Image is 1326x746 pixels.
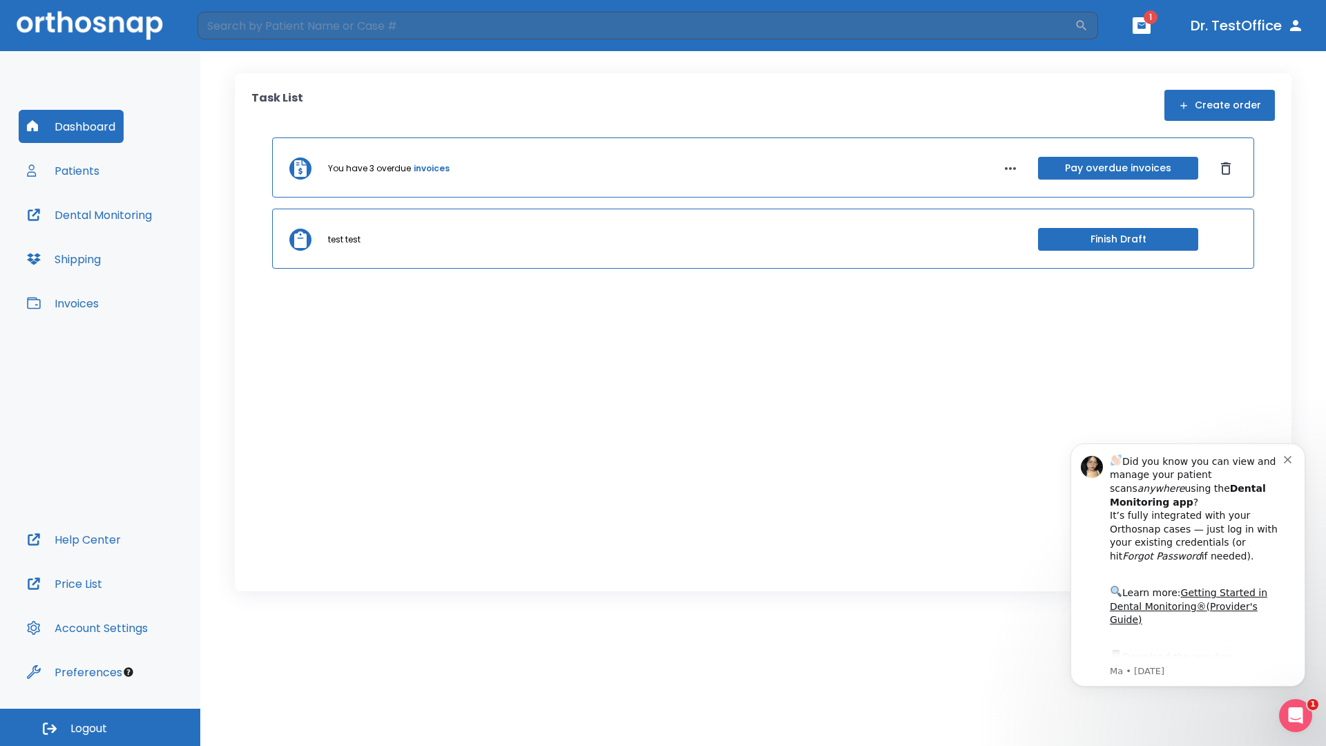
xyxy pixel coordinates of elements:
[19,198,160,231] button: Dental Monitoring
[328,162,411,175] p: You have 3 overdue
[328,233,361,246] p: test test
[1144,10,1157,24] span: 1
[60,225,234,296] div: Download the app: | ​ Let us know if you need help getting started!
[1038,157,1198,180] button: Pay overdue invoices
[19,611,156,644] button: Account Settings
[251,90,303,121] p: Task List
[198,12,1075,39] input: Search by Patient Name or Case #
[414,162,450,175] a: invoices
[19,154,108,187] button: Patients
[1050,423,1326,709] iframe: Intercom notifications message
[19,567,110,600] button: Price List
[1307,699,1318,710] span: 1
[1215,157,1237,180] button: Dismiss
[17,11,163,39] img: Orthosnap
[19,242,109,276] button: Shipping
[19,523,129,556] button: Help Center
[70,721,107,736] span: Logout
[19,656,131,689] button: Preferences
[122,666,135,678] div: Tooltip anchor
[60,242,234,255] p: Message from Ma, sent 1w ago
[1038,228,1198,251] button: Finish Draft
[1279,699,1312,732] iframe: Intercom live chat
[60,229,183,254] a: App Store
[19,287,107,320] button: Invoices
[234,30,245,41] button: Dismiss notification
[1164,90,1275,121] button: Create order
[1185,13,1309,38] button: Dr. TestOffice
[19,110,124,143] button: Dashboard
